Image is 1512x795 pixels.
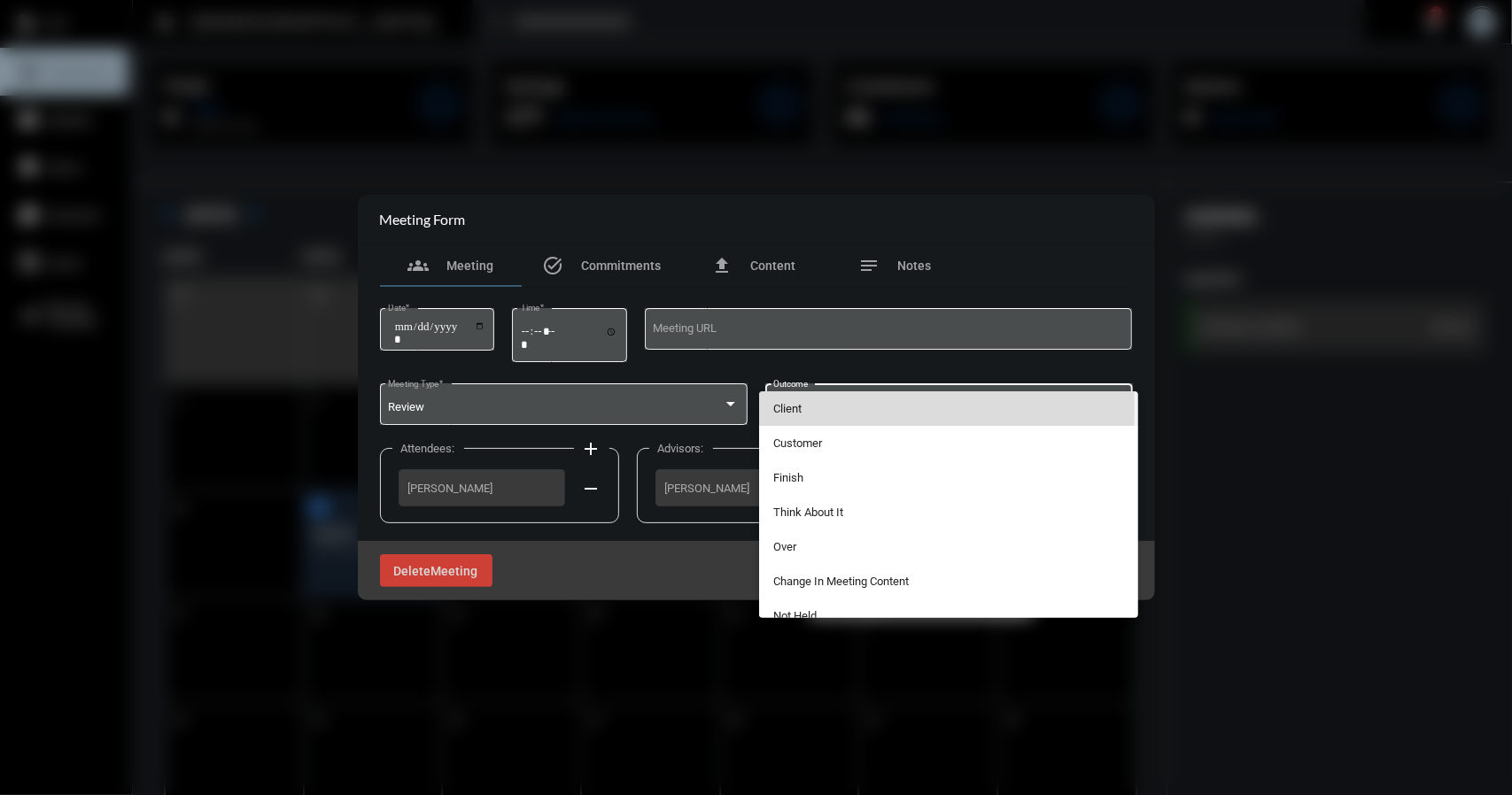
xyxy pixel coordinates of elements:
[773,460,1124,495] span: Finish
[773,564,1124,598] span: Change In Meeting Content
[773,529,1124,564] span: Over
[773,598,1124,633] span: Not Held
[773,495,1124,529] span: Think About It
[773,391,1124,426] span: Client
[773,426,1124,460] span: Customer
